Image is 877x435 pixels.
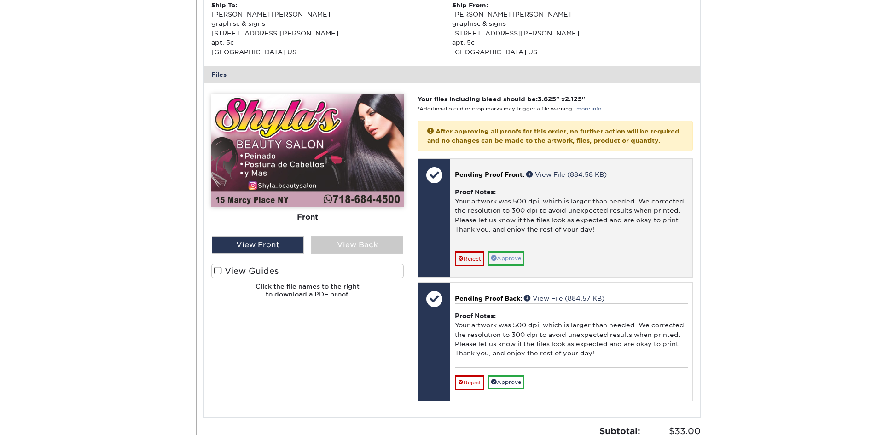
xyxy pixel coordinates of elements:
[211,264,404,278] label: View Guides
[576,106,601,112] a: more info
[455,180,687,244] div: Your artwork was 500 dpi, which is larger than needed. We corrected the resolution to 300 dpi to ...
[488,251,524,266] a: Approve
[455,188,496,196] strong: Proof Notes:
[455,251,484,266] a: Reject
[526,171,607,178] a: View File (884.58 KB)
[455,171,524,178] span: Pending Proof Front:
[311,236,403,254] div: View Back
[211,207,404,227] div: Front
[455,303,687,367] div: Your artwork was 500 dpi, which is larger than needed. We corrected the resolution to 300 dpi to ...
[452,0,693,57] div: [PERSON_NAME] [PERSON_NAME] graphisc & signs [STREET_ADDRESS][PERSON_NAME] apt. 5c [GEOGRAPHIC_DA...
[538,95,556,103] span: 3.625
[452,1,488,9] strong: Ship From:
[211,0,452,57] div: [PERSON_NAME] [PERSON_NAME] graphisc & signs [STREET_ADDRESS][PERSON_NAME] apt. 5c [GEOGRAPHIC_DA...
[418,106,601,112] small: *Additional bleed or crop marks may trigger a file warning –
[455,312,496,319] strong: Proof Notes:
[565,95,582,103] span: 2.125
[204,66,700,83] div: Files
[211,1,237,9] strong: Ship To:
[211,283,404,305] h6: Click the file names to the right to download a PDF proof.
[455,295,522,302] span: Pending Proof Back:
[488,375,524,389] a: Approve
[418,95,585,103] strong: Your files including bleed should be: " x "
[524,295,604,302] a: View File (884.57 KB)
[455,375,484,390] a: Reject
[212,236,304,254] div: View Front
[427,128,680,144] strong: After approving all proofs for this order, no further action will be required and no changes can ...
